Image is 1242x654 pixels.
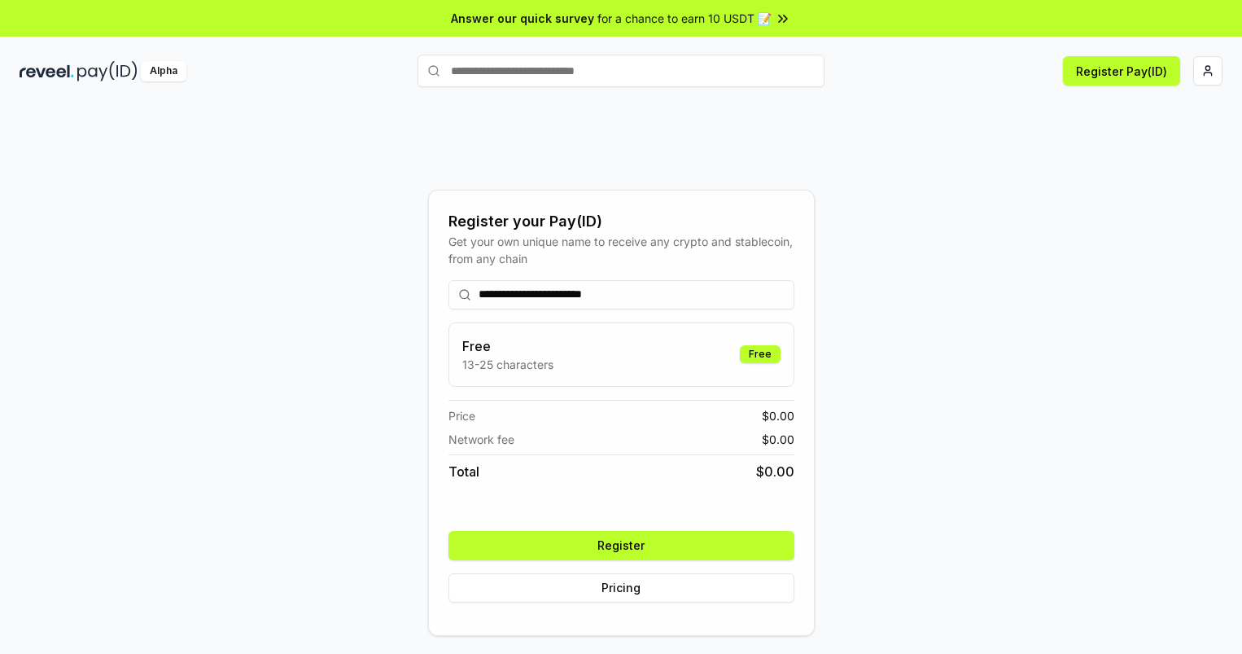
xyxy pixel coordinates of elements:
[762,407,794,424] span: $ 0.00
[448,233,794,267] div: Get your own unique name to receive any crypto and stablecoin, from any chain
[448,407,475,424] span: Price
[448,573,794,603] button: Pricing
[756,462,794,481] span: $ 0.00
[462,336,553,356] h3: Free
[462,356,553,373] p: 13-25 characters
[448,462,479,481] span: Total
[448,210,794,233] div: Register your Pay(ID)
[740,345,781,363] div: Free
[77,61,138,81] img: pay_id
[451,10,594,27] span: Answer our quick survey
[20,61,74,81] img: reveel_dark
[141,61,186,81] div: Alpha
[762,431,794,448] span: $ 0.00
[448,431,514,448] span: Network fee
[597,10,772,27] span: for a chance to earn 10 USDT 📝
[448,531,794,560] button: Register
[1063,56,1180,86] button: Register Pay(ID)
